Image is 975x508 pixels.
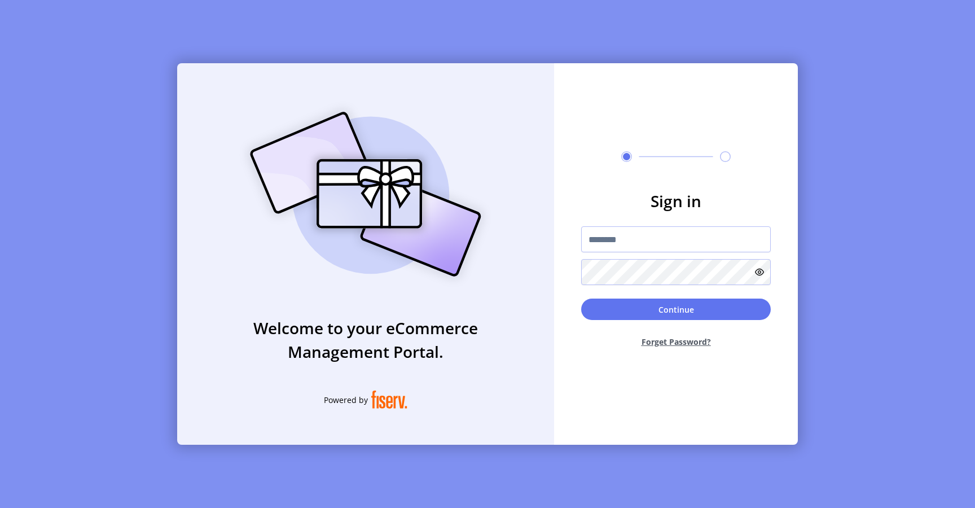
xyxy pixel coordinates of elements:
h3: Sign in [581,189,771,213]
button: Continue [581,299,771,320]
span: Powered by [324,394,368,406]
button: Forget Password? [581,327,771,357]
img: card_Illustration.svg [233,99,498,289]
h3: Welcome to your eCommerce Management Portal. [177,316,554,364]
